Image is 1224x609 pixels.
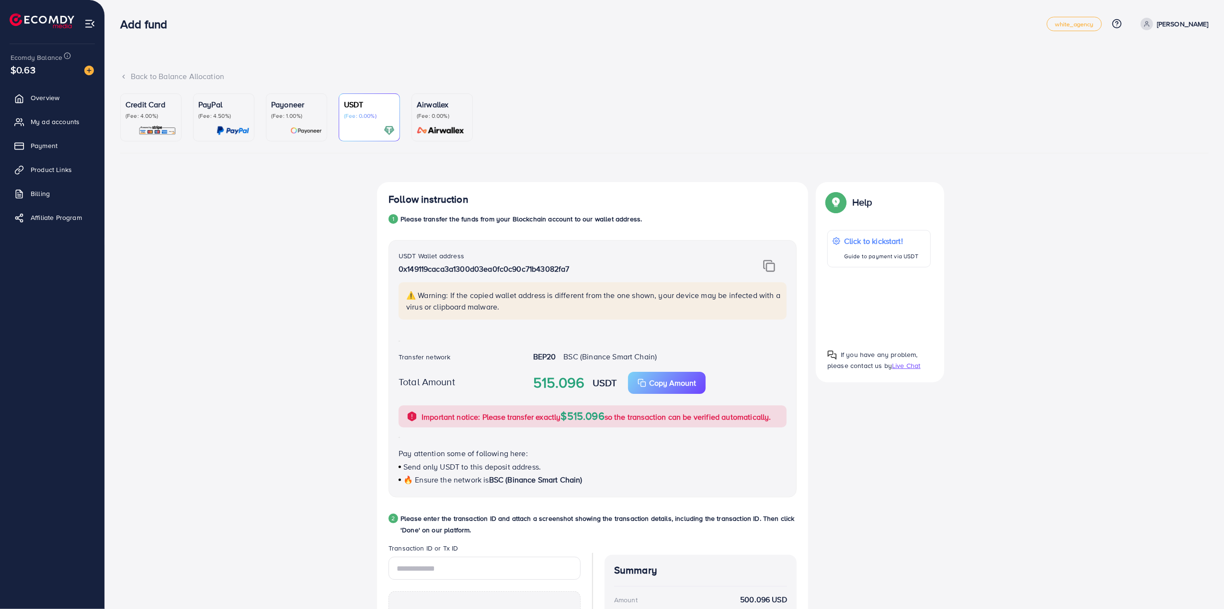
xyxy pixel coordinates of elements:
[7,160,97,179] a: Product Links
[563,351,657,362] span: BSC (Binance Smart Chain)
[31,141,57,150] span: Payment
[7,208,97,227] a: Affiliate Program
[389,514,398,523] div: 2
[126,112,176,120] p: (Fee: 4.00%)
[271,99,322,110] p: Payoneer
[11,53,62,62] span: Ecomdy Balance
[827,194,845,211] img: Popup guide
[1137,18,1209,30] a: [PERSON_NAME]
[7,184,97,203] a: Billing
[1157,18,1209,30] p: [PERSON_NAME]
[399,375,455,389] label: Total Amount
[31,93,59,103] span: Overview
[827,350,837,360] img: Popup guide
[7,112,97,131] a: My ad accounts
[852,196,872,208] p: Help
[31,213,82,222] span: Affiliate Program
[399,263,720,275] p: 0x149119caca3a1300d03ea0fc0c90c71b43082fa7
[614,595,638,605] div: Amount
[31,189,50,198] span: Billing
[400,213,642,225] p: Please transfer the funds from your Blockchain account to our wallet address.
[384,125,395,136] img: card
[7,136,97,155] a: Payment
[403,474,489,485] span: 🔥 Ensure the network is
[614,564,787,576] h4: Summary
[844,251,918,262] p: Guide to payment via USDT
[422,410,771,423] p: Important notice: Please transfer exactly so the transaction can be verified automatically.
[844,235,918,247] p: Click to kickstart!
[389,214,398,224] div: 1
[399,352,451,362] label: Transfer network
[120,17,175,31] h3: Add fund
[7,88,97,107] a: Overview
[1055,21,1094,27] span: white_agency
[892,361,920,370] span: Live Chat
[399,461,787,472] p: Send only USDT to this deposit address.
[740,594,787,605] strong: 500.096 USD
[389,194,469,206] h4: Follow instruction
[198,99,249,110] p: PayPal
[593,376,617,390] strong: USDT
[10,13,74,28] img: logo
[414,125,468,136] img: card
[533,372,585,393] strong: 515.096
[406,411,418,422] img: alert
[533,351,556,362] strong: BEP20
[271,112,322,120] p: (Fee: 1.00%)
[84,66,94,75] img: image
[399,448,787,459] p: Pay attention some of following here:
[344,112,395,120] p: (Fee: 0.00%)
[399,251,464,261] label: USDT Wallet address
[31,117,80,126] span: My ad accounts
[763,260,775,272] img: img
[138,125,176,136] img: card
[628,372,706,394] button: Copy Amount
[1183,566,1217,602] iframe: Chat
[1047,17,1102,31] a: white_agency
[389,543,581,557] legend: Transaction ID or Tx ID
[561,408,605,423] span: $515.096
[649,377,696,389] p: Copy Amount
[290,125,322,136] img: card
[417,112,468,120] p: (Fee: 0.00%)
[406,289,781,312] p: ⚠️ Warning: If the copied wallet address is different from the one shown, your device may be infe...
[417,99,468,110] p: Airwallex
[11,63,35,77] span: $0.63
[84,18,95,29] img: menu
[126,99,176,110] p: Credit Card
[198,112,249,120] p: (Fee: 4.50%)
[489,474,583,485] span: BSC (Binance Smart Chain)
[400,513,797,536] p: Please enter the transaction ID and attach a screenshot showing the transaction details, includin...
[217,125,249,136] img: card
[827,350,918,370] span: If you have any problem, please contact us by
[31,165,72,174] span: Product Links
[344,99,395,110] p: USDT
[120,71,1209,82] div: Back to Balance Allocation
